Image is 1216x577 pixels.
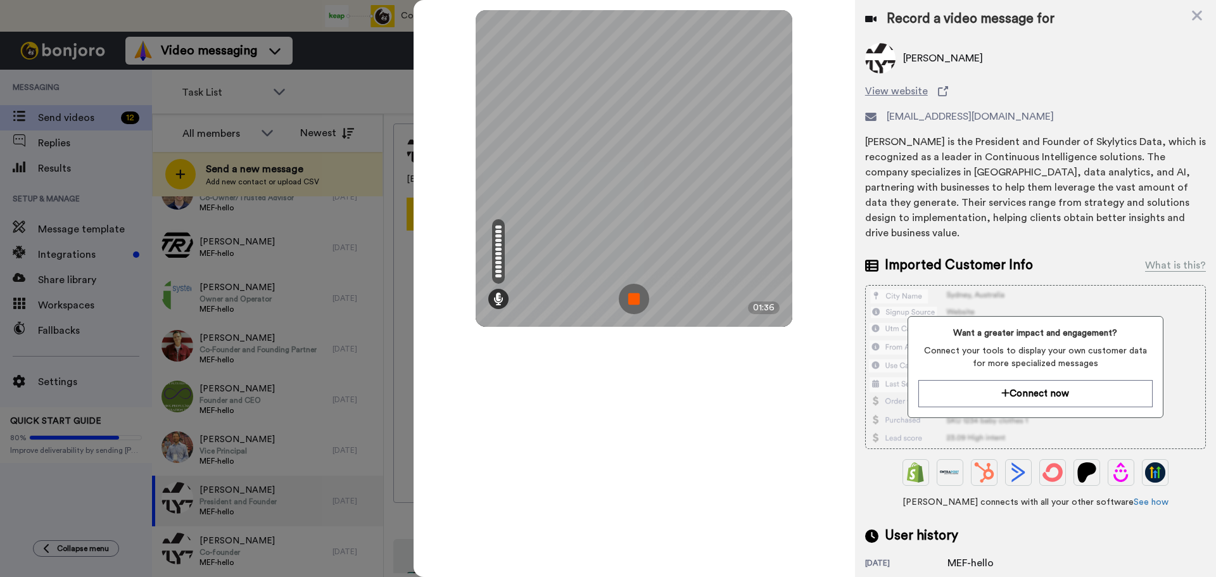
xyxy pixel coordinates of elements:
a: See how [1134,498,1168,507]
span: [PERSON_NAME] connects with all your other software [865,496,1206,509]
span: Imported Customer Info [885,256,1033,275]
div: message notification from Grant, 18h ago. Hi Benjie, Boost your view rates with automatic re-send... [19,27,234,68]
img: Shopify [906,462,926,483]
span: Hi [PERSON_NAME], Boost your view rates with automatic re-sends of unviewed messages! We've just ... [55,37,217,160]
p: Message from Grant, sent 18h ago [55,49,218,60]
img: Hubspot [974,462,994,483]
div: [PERSON_NAME] is the President and Founder of Skylytics Data, which is recognized as a leader in ... [865,134,1206,241]
img: Ontraport [940,462,960,483]
div: 01:36 [748,301,780,314]
img: ConvertKit [1042,462,1063,483]
span: Want a greater impact and engagement? [918,327,1152,339]
img: Drip [1111,462,1131,483]
img: ActiveCampaign [1008,462,1029,483]
div: [DATE] [865,558,947,571]
div: What is this? [1145,258,1206,273]
img: Profile image for Grant [28,38,49,58]
img: ic_record_stop.svg [619,284,649,314]
img: GoHighLevel [1145,462,1165,483]
span: User history [885,526,958,545]
img: Patreon [1077,462,1097,483]
span: [EMAIL_ADDRESS][DOMAIN_NAME] [887,109,1054,124]
div: MEF-hello [947,555,1011,571]
span: Connect your tools to display your own customer data for more specialized messages [918,345,1152,370]
button: Connect now [918,380,1152,407]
